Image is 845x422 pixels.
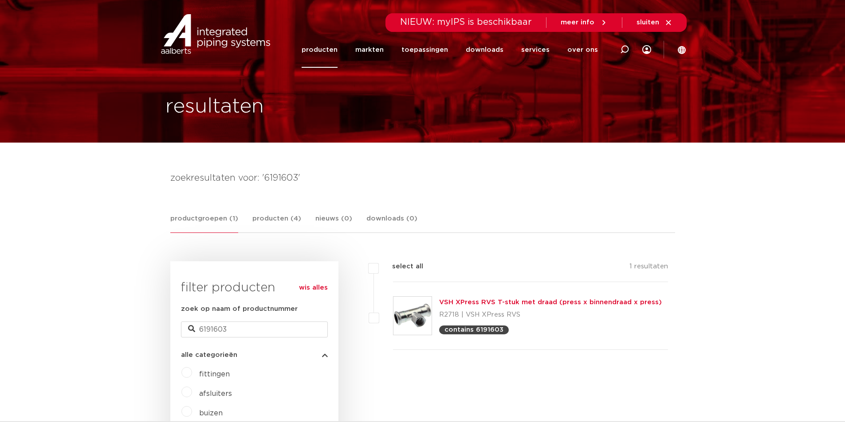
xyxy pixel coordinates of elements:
span: alle categorieën [181,352,237,358]
a: productgroepen (1) [170,213,238,233]
h4: zoekresultaten voor: '6191603' [170,171,675,185]
span: NIEUW: myIPS is beschikbaar [400,18,532,27]
a: nieuws (0) [315,213,352,232]
a: markten [355,32,384,68]
h1: resultaten [165,93,264,121]
a: over ons [567,32,598,68]
span: meer info [561,19,594,26]
a: buizen [199,410,223,417]
span: sluiten [637,19,659,26]
label: select all [379,261,423,272]
input: zoeken [181,321,328,337]
h3: filter producten [181,279,328,297]
p: contains 6191603 [444,326,503,333]
p: 1 resultaten [629,261,668,275]
a: downloads (0) [366,213,417,232]
label: zoek op naam of productnummer [181,304,298,314]
a: VSH XPress RVS T-stuk met draad (press x binnendraad x press) [439,299,662,306]
a: toepassingen [401,32,448,68]
a: afsluiters [199,390,232,397]
img: Thumbnail for VSH XPress RVS T-stuk met draad (press x binnendraad x press) [393,297,432,335]
a: services [521,32,550,68]
nav: Menu [302,32,598,68]
a: producten (4) [252,213,301,232]
a: sluiten [637,19,672,27]
div: my IPS [642,32,651,68]
a: fittingen [199,371,230,378]
a: producten [302,32,338,68]
button: alle categorieën [181,352,328,358]
a: wis alles [299,283,328,293]
p: R2718 | VSH XPress RVS [439,308,662,322]
a: downloads [466,32,503,68]
a: meer info [561,19,608,27]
